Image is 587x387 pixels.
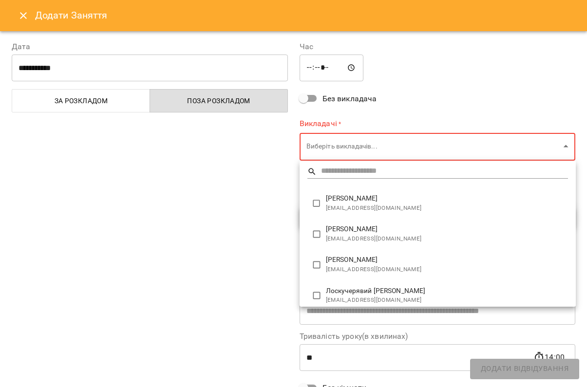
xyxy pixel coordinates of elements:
[326,265,568,275] span: [EMAIL_ADDRESS][DOMAIN_NAME]
[326,255,568,265] span: [PERSON_NAME]
[326,286,568,296] span: Лоскучерявий [PERSON_NAME]
[326,224,568,234] span: [PERSON_NAME]
[326,203,568,213] span: [EMAIL_ADDRESS][DOMAIN_NAME]
[326,194,568,203] span: [PERSON_NAME]
[326,295,568,305] span: [EMAIL_ADDRESS][DOMAIN_NAME]
[326,234,568,244] span: [EMAIL_ADDRESS][DOMAIN_NAME]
